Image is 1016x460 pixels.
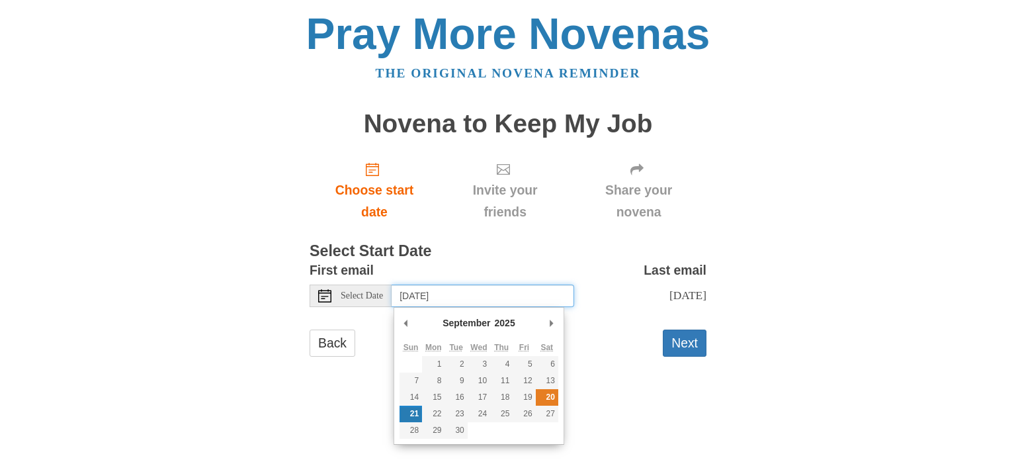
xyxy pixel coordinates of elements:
button: 16 [445,389,468,406]
button: Previous Month [400,313,413,333]
div: September [441,313,492,333]
h3: Select Start Date [310,243,706,260]
button: 18 [490,389,513,406]
div: Click "Next" to confirm your start date first. [571,151,706,230]
button: 8 [422,373,444,389]
button: 5 [513,356,535,373]
abbr: Sunday [403,343,419,352]
input: Use the arrow keys to pick a date [392,285,574,307]
button: 9 [445,373,468,389]
button: 20 [536,389,558,406]
button: 24 [468,406,490,422]
button: 26 [513,406,535,422]
button: Next [663,330,706,357]
button: 14 [400,389,422,406]
button: 4 [490,356,513,373]
abbr: Tuesday [449,343,462,352]
label: Last email [644,259,706,281]
a: The original novena reminder [376,66,641,80]
button: Next Month [545,313,558,333]
button: 22 [422,406,444,422]
button: 27 [536,406,558,422]
button: 23 [445,406,468,422]
abbr: Wednesday [470,343,487,352]
button: 1 [422,356,444,373]
button: 29 [422,422,444,439]
span: Select Date [341,291,383,300]
abbr: Saturday [540,343,553,352]
span: Share your novena [584,179,693,223]
button: 7 [400,373,422,389]
abbr: Thursday [494,343,509,352]
a: Pray More Novenas [306,9,710,58]
button: 6 [536,356,558,373]
button: 13 [536,373,558,389]
span: Invite your friends [452,179,558,223]
span: [DATE] [669,289,706,302]
div: 2025 [493,313,517,333]
div: Click "Next" to confirm your start date first. [439,151,571,230]
a: Back [310,330,355,357]
button: 11 [490,373,513,389]
button: 3 [468,356,490,373]
button: 15 [422,389,444,406]
button: 12 [513,373,535,389]
button: 30 [445,422,468,439]
button: 19 [513,389,535,406]
label: First email [310,259,374,281]
button: 17 [468,389,490,406]
button: 21 [400,406,422,422]
button: 28 [400,422,422,439]
abbr: Monday [425,343,442,352]
a: Choose start date [310,151,439,230]
span: Choose start date [323,179,426,223]
h1: Novena to Keep My Job [310,110,706,138]
abbr: Friday [519,343,529,352]
button: 10 [468,373,490,389]
button: 25 [490,406,513,422]
button: 2 [445,356,468,373]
